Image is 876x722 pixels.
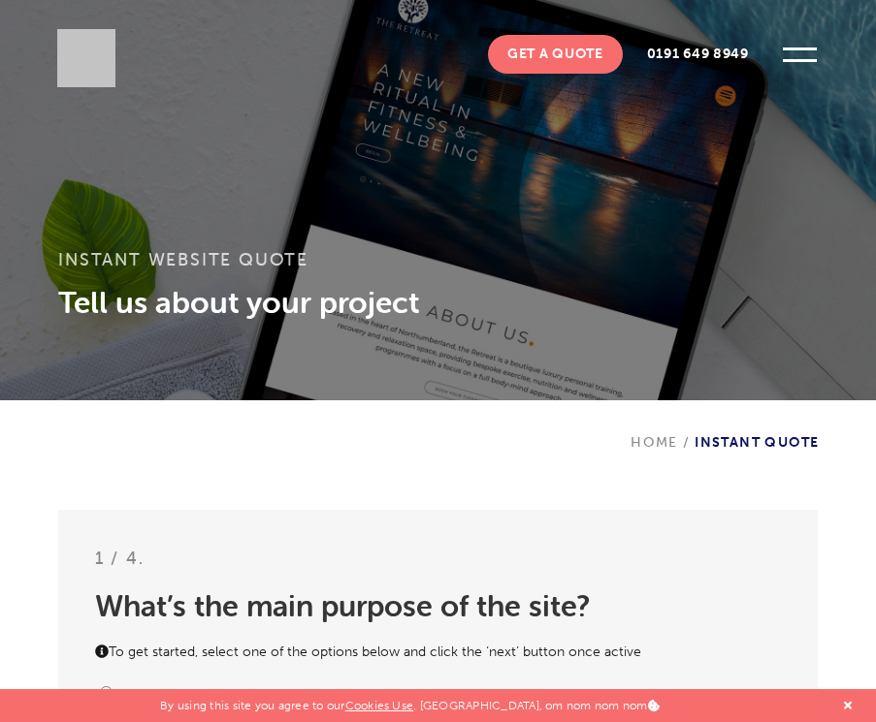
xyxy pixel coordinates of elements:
[628,35,768,74] a: 0191 649 8949
[95,643,782,681] p: To get started, select one of the options below and click the ‘next’ button once active
[488,35,623,74] a: Get A Quote
[345,699,414,712] a: Cookies Use
[95,584,782,652] h2: What’s the main purpose of the site?
[58,284,818,321] h3: Tell us about your project
[678,434,695,451] span: /
[631,400,819,451] div: Instant Quote
[57,29,115,87] img: Sleeky Web Design Newcastle
[160,689,659,712] p: By using this site you agree to our . [GEOGRAPHIC_DATA], om nom nom nom
[120,686,292,703] label: Give information
[95,547,782,584] h3: 1 / 4.
[631,434,678,451] a: Home
[58,250,818,284] h1: Instant Website Quote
